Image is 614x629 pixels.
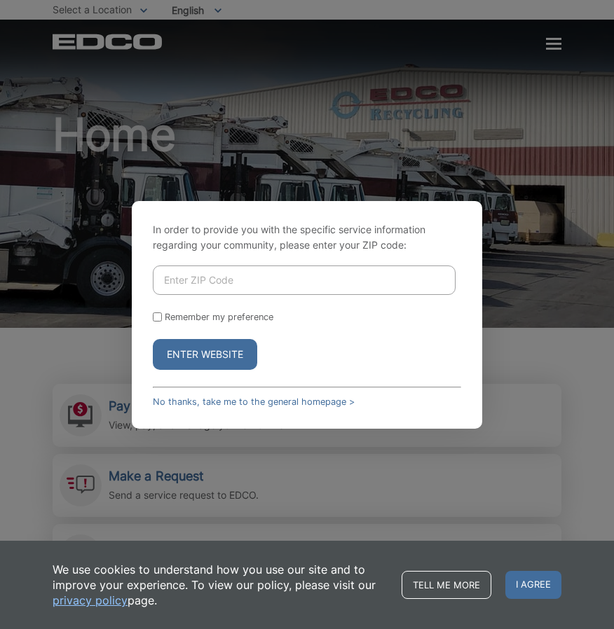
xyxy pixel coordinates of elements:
a: privacy policy [53,593,128,608]
input: Enter ZIP Code [153,265,456,295]
span: I agree [505,571,561,599]
button: Enter Website [153,339,257,370]
a: No thanks, take me to the general homepage > [153,396,355,407]
label: Remember my preference [165,312,273,322]
a: Tell me more [402,571,491,599]
p: We use cookies to understand how you use our site and to improve your experience. To view our pol... [53,562,388,608]
p: In order to provide you with the specific service information regarding your community, please en... [153,222,461,253]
